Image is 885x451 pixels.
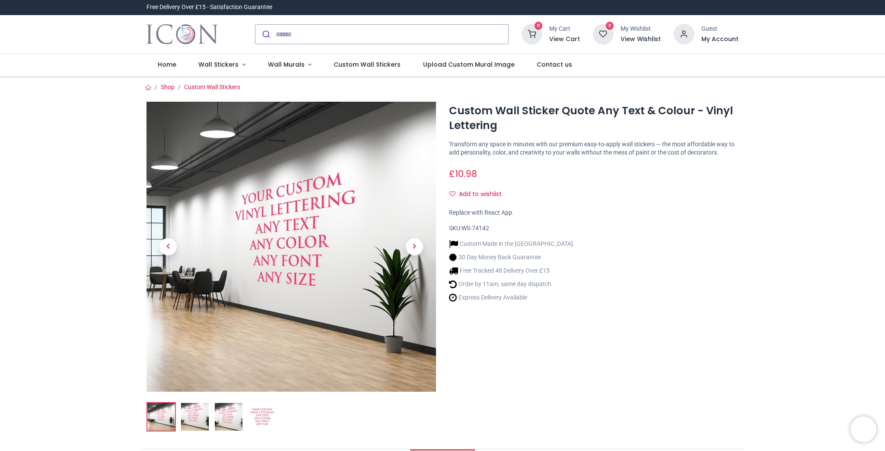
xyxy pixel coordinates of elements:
div: Free Delivery Over £15 - Satisfaction Guarantee [146,3,272,12]
div: My Cart [549,25,580,33]
i: Add to wishlist [449,191,455,197]
a: 0 [593,30,614,37]
img: Icon Wall Stickers [146,22,218,46]
a: Next [393,145,436,348]
div: My Wishlist [621,25,661,33]
a: Wall Stickers [187,54,257,76]
img: WS-74142-03 [215,403,242,431]
a: Shop [161,84,175,90]
img: WS-74142-04 [248,403,276,431]
span: Home [158,60,176,69]
div: Guest [701,25,739,33]
a: 0 [522,30,542,37]
span: £ [449,168,477,180]
iframe: Customer reviews powered by Trustpilot [557,3,739,12]
a: Custom Wall Stickers [184,84,240,90]
div: SKU: [449,224,739,233]
a: View Wishlist [621,35,661,44]
img: Custom Wall Sticker Quote Any Text & Colour - Vinyl Lettering [146,102,436,392]
button: Submit [255,25,276,44]
h1: Custom Wall Sticker Quote Any Text & Colour - Vinyl Lettering [449,103,739,133]
span: Wall Murals [268,60,305,69]
li: Custom Made in the [GEOGRAPHIC_DATA] [449,239,573,248]
div: Replace with React App. [449,209,739,217]
sup: 0 [535,22,543,30]
span: Next [406,238,423,255]
sup: 0 [606,22,614,30]
a: Previous [146,145,190,348]
li: Express Delivery Available [449,293,573,302]
img: WS-74142-02 [181,403,209,431]
a: View Cart [549,35,580,44]
span: WS-74142 [462,225,489,232]
a: Wall Murals [257,54,323,76]
a: My Account [701,35,739,44]
li: Free Tracked 48 Delivery Over £15 [449,266,573,275]
span: Custom Wall Stickers [334,60,401,69]
iframe: Brevo live chat [850,416,876,442]
span: Previous [159,238,177,255]
span: Contact us [537,60,572,69]
span: Wall Stickers [198,60,239,69]
button: Add to wishlistAdd to wishlist [449,187,509,202]
span: 10.98 [455,168,477,180]
span: Upload Custom Mural Image [423,60,515,69]
li: 30 Day Money Back Guarantee [449,253,573,262]
li: Order by 11am, same day dispatch [449,280,573,289]
p: Transform any space in minutes with our premium easy-to-apply wall stickers — the most affordable... [449,140,739,157]
a: Logo of Icon Wall Stickers [146,22,218,46]
img: Custom Wall Sticker Quote Any Text & Colour - Vinyl Lettering [147,403,175,431]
